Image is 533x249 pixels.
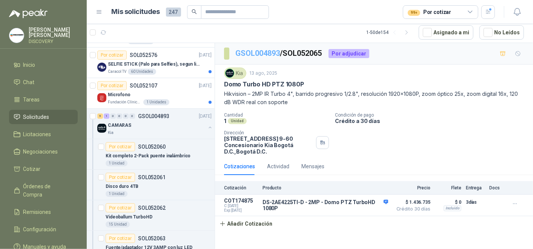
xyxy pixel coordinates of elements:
img: Company Logo [97,63,106,72]
p: SOL052061 [138,175,166,180]
span: Licitaciones [23,130,51,138]
div: Por cotizar [97,51,127,60]
p: [DATE] [199,82,212,89]
a: Por cotizarSOL052061Disco duro 4TB1 Unidad [87,170,215,200]
p: Flete [435,185,461,191]
div: Incluido [444,205,461,211]
a: Órdenes de Compra [9,179,78,202]
p: GSOL004893 [138,114,169,119]
a: GSOL004893 [235,49,280,58]
span: Exp: [DATE] [224,208,258,213]
p: [STREET_ADDRESS] 9-60 Concesionario Kia Bogotá D.C. , Bogotá D.C. [224,135,313,155]
div: Por cotizar [106,203,135,212]
span: 247 [166,8,181,17]
a: Licitaciones [9,127,78,141]
div: Cotizaciones [224,162,255,171]
p: DISCOVERY [29,39,78,44]
div: Por cotizar [408,8,451,16]
button: Asignado a mi [419,25,473,40]
h1: Mis solicitudes [112,6,160,17]
a: Tareas [9,92,78,107]
div: Por cotizar [106,142,135,151]
a: Cotizar [9,162,78,176]
p: Precio [393,185,430,191]
p: Dirección [224,130,313,135]
span: C: [DATE] [224,204,258,208]
p: COT174875 [224,198,258,204]
a: 5 1 0 0 0 0 GSOL004893[DATE] Company LogoCAMARASKia [97,112,213,136]
p: Videoballum TurboHD [106,214,152,221]
p: Microfono [108,91,131,98]
p: Disco duro 4TB [106,183,138,190]
p: $ 0 [435,198,461,207]
a: Configuración [9,222,78,237]
p: Producto [263,185,388,191]
a: Chat [9,75,78,89]
a: Solicitudes [9,110,78,124]
span: Negociaciones [23,148,58,156]
p: [DATE] [199,52,212,59]
span: Cotizar [23,165,41,173]
div: 1 [104,114,109,119]
div: 99+ [408,10,420,16]
p: SOL052063 [138,236,166,241]
p: / SOL052065 [235,48,323,59]
p: Condición de pago [335,112,530,118]
div: Por cotizar [97,81,127,90]
a: Por cotizarSOL052062Videoballum TurboHD15 Unidad [87,200,215,231]
div: Kia [224,68,246,79]
div: Mensajes [301,162,324,171]
span: $ 1.436.735 [393,198,430,207]
p: SOL052576 [130,52,157,58]
div: 0 [129,114,135,119]
p: SOL052107 [130,83,157,88]
p: Docs [489,185,504,191]
p: CAMARAS [108,122,131,129]
p: Crédito a 30 días [335,118,530,124]
a: Remisiones [9,205,78,219]
span: Remisiones [23,208,51,216]
p: Domo Turbo HD PTZ 1080P [224,80,304,88]
div: Unidad [228,118,247,124]
img: Logo peakr [9,9,48,18]
div: 60 Unidades [128,69,156,75]
p: 13 ago, 2025 [249,70,277,77]
a: Negociaciones [9,144,78,159]
p: Fundación Clínica Shaio [108,99,142,105]
span: Configuración [23,225,57,234]
p: [PERSON_NAME] [PERSON_NAME] [29,27,78,38]
p: SOL052062 [138,205,166,211]
div: 1 Unidad [106,160,127,166]
a: Por cotizarSOL052060Kit completo 2-Pack puente inalámbrico1 Unidad [87,139,215,170]
p: Cotización [224,185,258,191]
p: Cantidad [224,112,329,118]
div: Por adjudicar [329,49,369,58]
p: Hikvision – 2MP IR Turbo 4", barrido progresivo 1/2.8", resolución 1920x1080P, zoom óptico 25x, z... [224,90,524,106]
a: Por cotizarSOL052576[DATE] Company LogoSELFIE STICK (Palo para Selfies), segun link adjuntoCaraco... [87,48,215,78]
p: SOL052060 [138,144,166,149]
div: 15 Unidad [106,221,130,227]
button: No Leídos [479,25,524,40]
div: 1 Unidades [143,99,169,105]
p: SELFIE STICK (Palo para Selfies), segun link adjunto [108,61,202,68]
p: Kia [108,130,114,136]
div: Por cotizar [106,173,135,182]
span: Crédito 30 días [393,207,430,211]
div: Actividad [267,162,289,171]
a: Por cotizarSOL052107[DATE] Company LogoMicrofonoFundación Clínica Shaio1 Unidades [87,78,215,109]
div: Por cotizar [106,234,135,243]
div: 0 [123,114,129,119]
div: 0 [110,114,116,119]
p: Caracol TV [108,69,126,75]
div: 0 [117,114,122,119]
p: Kit completo 2-Pack puente inalámbrico [106,152,190,160]
p: Entrega [466,185,485,191]
p: 3 días [466,198,485,207]
p: DS-2AE4225TI-D - 2MP - Domo PTZ TurboHD 1080P [263,199,388,211]
p: [DATE] [199,113,212,120]
div: 1 - 50 de 154 [366,26,413,38]
img: Company Logo [9,28,24,43]
p: 1 [224,118,226,124]
span: Tareas [23,95,40,104]
a: Inicio [9,58,78,72]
